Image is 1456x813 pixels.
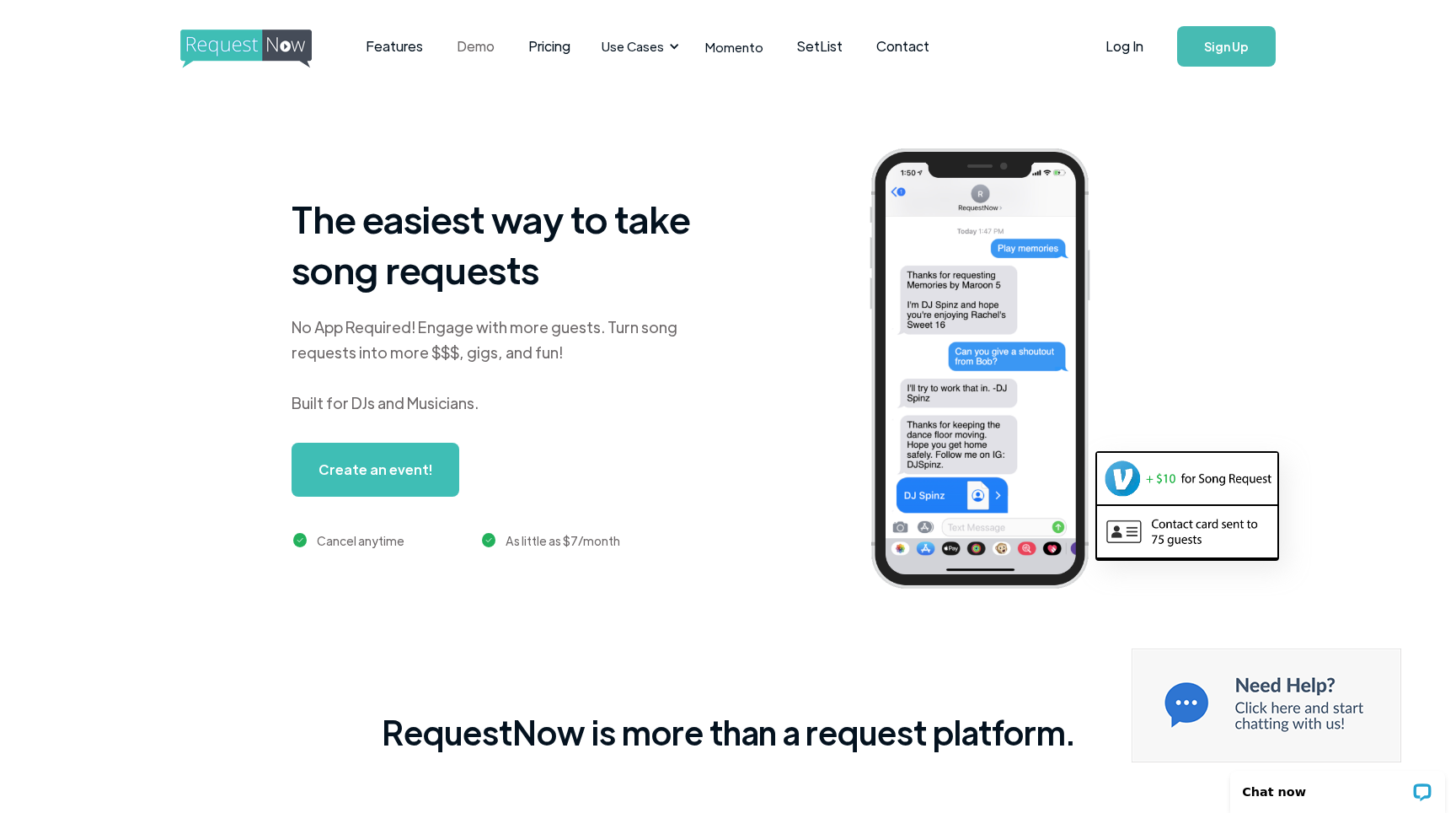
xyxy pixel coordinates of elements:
[602,37,664,56] div: Use Cases
[1089,17,1160,76] a: Log In
[850,137,1135,606] img: iphone screenshot
[292,315,713,416] div: No App Required! Engage with more guests. Turn song requests into more $$$, gigs, and fun! Built ...
[293,533,308,547] img: green checkmark
[180,30,343,68] img: requestnow logo
[292,443,459,497] a: Create an event!
[349,20,440,73] a: Features
[591,20,684,73] div: Use Cases
[317,530,404,551] div: Cancel anytime
[1219,760,1456,813] iframe: LiveChat chat widget
[506,530,620,551] div: As little as $7/month
[780,20,859,73] a: SetList
[1132,649,1401,762] img: Chat now
[292,193,713,294] h1: The easiest way to take song requests
[511,20,587,73] a: Pricing
[180,30,307,63] a: home
[482,533,496,547] img: green checkmark
[1177,26,1276,67] a: Sign Up
[859,20,946,73] a: Contact
[1097,453,1277,503] img: venmo screenshot
[440,20,511,73] a: Demo
[688,22,780,72] a: Momento
[1097,506,1277,557] img: contact card example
